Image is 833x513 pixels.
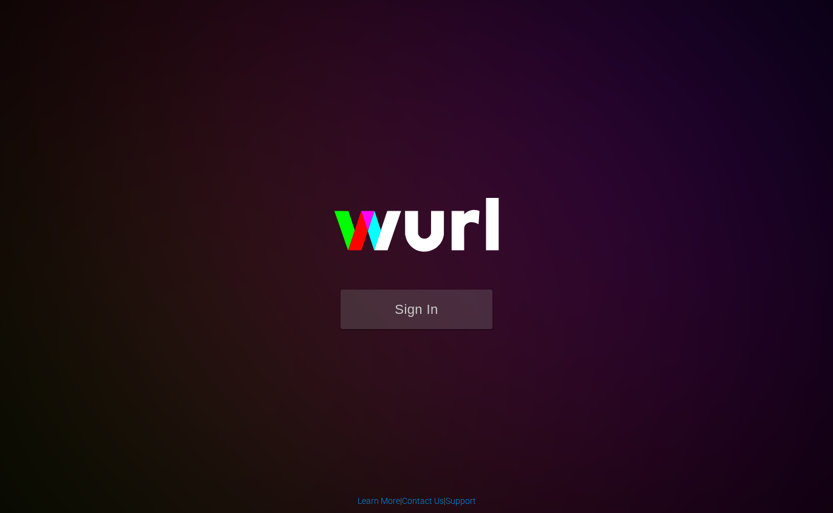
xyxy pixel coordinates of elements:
[341,290,492,329] button: Sign In
[446,496,476,506] a: Support
[295,172,538,290] img: wurl-logo-on-black-223613ac3d8ba8fe6dc639794a292ebdb59501304c7dfd60c99c58986ef67473.svg
[402,496,444,506] a: Contact Us
[358,495,476,507] div: | |
[358,496,400,506] a: Learn More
